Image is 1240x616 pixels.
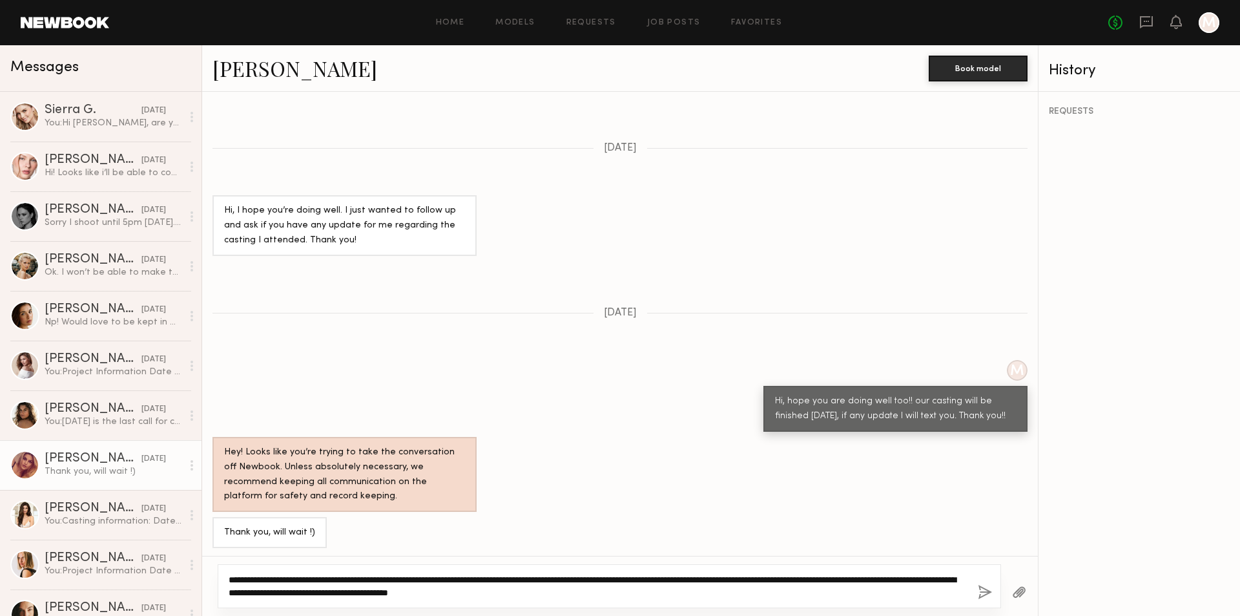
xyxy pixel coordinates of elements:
span: [DATE] [604,143,637,154]
div: [PERSON_NAME] [45,602,141,615]
div: You: Casting information: Date: [DATE] Time: 1:15 pm Address: [STREET_ADDRESS][US_STATE] Contact ... [45,515,182,527]
div: You: Hi [PERSON_NAME], are you still coming to the casting [DATE]? Please let me know if you have... [45,117,182,129]
a: Models [495,19,535,27]
div: [PERSON_NAME] [45,303,141,316]
div: Thank you, will wait !) [224,526,315,540]
div: [DATE] [141,503,166,515]
div: [PERSON_NAME] [45,353,141,366]
div: [PERSON_NAME] [45,502,141,515]
div: [DATE] [141,453,166,465]
div: You: [DATE] is the last call for casting, if you are interested, i can arrange the time for [45,416,182,428]
div: Sierra G. [45,104,141,117]
div: [PERSON_NAME] [45,253,141,266]
div: Hi, I hope you’re doing well. I just wanted to follow up and ask if you have any update for me re... [224,204,465,248]
div: Ok. I won’t be able to make this casting, but please keep me in mind for future projects! [45,266,182,279]
div: Sorry I shoot until 5pm [DATE]. I hope to work together soon! [45,217,182,229]
div: [DATE] [141,304,166,316]
div: [PERSON_NAME] [45,403,141,416]
div: [DATE] [141,105,166,117]
div: [PERSON_NAME] [45,552,141,565]
a: Favorites [731,19,782,27]
div: History [1049,63,1230,78]
a: Home [436,19,465,27]
button: Book model [929,56,1028,81]
div: [PERSON_NAME] [45,452,141,465]
a: Job Posts [647,19,701,27]
a: Requests [566,19,616,27]
div: Hey! Looks like you’re trying to take the conversation off Newbook. Unless absolutely necessary, ... [224,445,465,505]
div: [DATE] [141,254,166,266]
div: Hi! Looks like i’ll be able to come a little earlier! Is that okay? [45,167,182,179]
a: [PERSON_NAME] [212,54,377,82]
span: Messages [10,60,79,75]
div: [DATE] [141,154,166,167]
div: You: Project Information Date & Time: [ Between [DATE] - [DATE] ] Location: [ [GEOGRAPHIC_DATA]] ... [45,366,182,378]
a: Book model [929,62,1028,73]
div: [DATE] [141,553,166,565]
div: [PERSON_NAME] [45,204,141,217]
div: [DATE] [141,602,166,615]
div: [PERSON_NAME] [45,154,141,167]
div: You: Project Information Date & Time: [ September] Location: [ [GEOGRAPHIC_DATA]] Duration: [ App... [45,565,182,577]
div: [DATE] [141,403,166,416]
div: Thank you, will wait !) [45,465,182,478]
div: [DATE] [141,204,166,217]
div: Hi, hope you are doing well too!! our casting will be finished [DATE], if any update I will text ... [775,394,1016,424]
div: Np! Would love to be kept in mind for the next one :) [45,316,182,328]
a: M [1199,12,1219,33]
div: REQUESTS [1049,107,1230,116]
div: [DATE] [141,354,166,366]
span: [DATE] [604,308,637,319]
